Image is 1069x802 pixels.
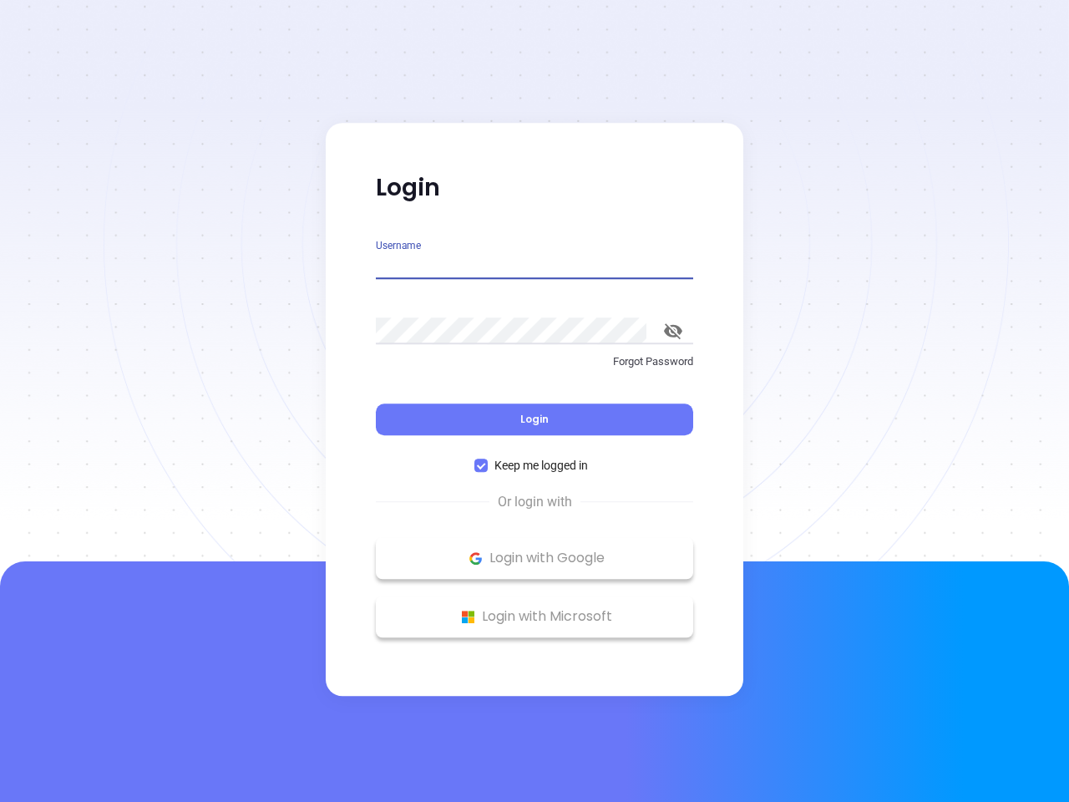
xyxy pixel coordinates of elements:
[376,241,421,251] label: Username
[384,546,685,571] p: Login with Google
[376,353,693,370] p: Forgot Password
[376,173,693,203] p: Login
[458,607,479,627] img: Microsoft Logo
[376,596,693,637] button: Microsoft Logo Login with Microsoft
[489,492,580,512] span: Or login with
[488,456,595,475] span: Keep me logged in
[520,412,549,426] span: Login
[376,537,693,579] button: Google Logo Login with Google
[384,604,685,629] p: Login with Microsoft
[376,353,693,383] a: Forgot Password
[653,311,693,351] button: toggle password visibility
[376,404,693,435] button: Login
[465,548,486,569] img: Google Logo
